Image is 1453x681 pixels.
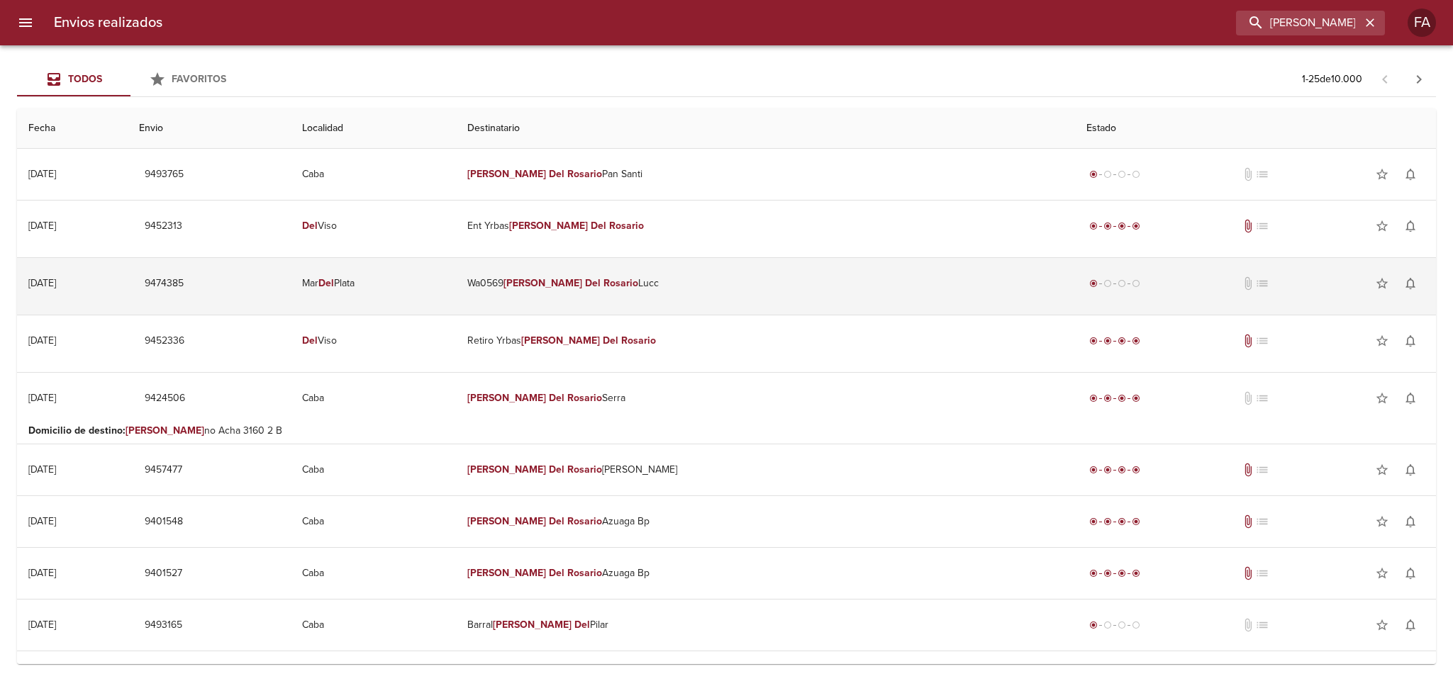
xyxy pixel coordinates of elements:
[1089,517,1098,526] span: radio_button_checked
[28,424,126,437] b: Domicilio de destino :
[1403,514,1418,529] span: notifications_none
[139,271,189,297] button: 9474385
[503,277,582,289] em: [PERSON_NAME]
[549,392,564,404] em: Del
[456,600,1074,651] td: Barral Pilar
[1086,334,1143,348] div: Entregado
[1255,276,1269,291] span: No tiene pedido asociado
[1403,618,1418,632] span: notifications_none
[1375,618,1389,632] span: star_border
[1255,334,1269,348] span: No tiene pedido asociado
[139,561,188,587] button: 9401527
[28,515,56,527] div: [DATE]
[456,315,1074,366] td: Retiro Yrbas
[1375,514,1389,529] span: star_border
[1118,170,1126,179] span: radio_button_unchecked
[1118,517,1126,526] span: radio_button_checked
[145,513,183,531] span: 9401548
[291,373,456,424] td: Caba
[1118,337,1126,345] span: radio_button_checked
[1132,621,1140,629] span: radio_button_unchecked
[54,11,162,34] h6: Envios realizados
[1403,391,1418,405] span: notifications_none
[1103,621,1112,629] span: radio_button_unchecked
[1241,276,1255,291] span: No tiene documentos adjuntos
[456,373,1074,424] td: Serra
[1241,219,1255,233] span: Tiene documentos adjuntos
[609,220,644,232] em: Rosario
[456,496,1074,547] td: Azuaga Bp
[318,277,334,289] em: Del
[1408,9,1436,37] div: FA
[1375,463,1389,477] span: star_border
[467,392,546,404] em: [PERSON_NAME]
[1118,466,1126,474] span: radio_button_checked
[567,463,602,475] em: Rosario
[145,275,184,293] span: 9474385
[1089,466,1098,474] span: radio_button_checked
[549,515,564,527] em: Del
[456,444,1074,495] td: [PERSON_NAME]
[172,73,226,85] span: Favoritos
[1241,391,1255,405] span: No tiene documentos adjuntos
[139,213,188,240] button: 9452313
[139,457,188,483] button: 9457477
[28,463,56,475] div: [DATE]
[139,328,190,354] button: 9452336
[567,392,602,404] em: Rosario
[28,220,56,232] div: [DATE]
[17,108,128,149] th: Fecha
[1368,384,1396,412] button: Agregar a favoritos
[139,385,191,412] button: 9424506
[28,334,56,347] div: [DATE]
[574,619,590,631] em: Del
[1132,466,1140,474] span: radio_button_checked
[603,277,638,289] em: Rosario
[1302,72,1362,86] p: 1 - 25 de 10.000
[1241,566,1255,580] span: Tiene documentos adjuntos
[1103,170,1112,179] span: radio_button_unchecked
[145,332,184,350] span: 9452336
[139,509,189,535] button: 9401548
[1396,212,1425,240] button: Activar notificaciones
[456,258,1074,309] td: Wa0569 Lucc
[1255,391,1269,405] span: No tiene pedido asociado
[467,515,546,527] em: [PERSON_NAME]
[291,496,456,547] td: Caba
[1396,559,1425,587] button: Activar notificaciones
[1368,559,1396,587] button: Agregar a favoritos
[1368,456,1396,484] button: Agregar a favoritos
[1075,108,1436,149] th: Estado
[1375,391,1389,405] span: star_border
[1368,212,1396,240] button: Agregar a favoritos
[145,390,185,407] span: 9424506
[1396,160,1425,188] button: Activar notificaciones
[1103,337,1112,345] span: radio_button_checked
[1089,170,1098,179] span: radio_button_checked
[1396,269,1425,298] button: Activar notificaciones
[585,277,601,289] em: Del
[521,334,600,347] em: [PERSON_NAME]
[28,567,56,579] div: [DATE]
[1132,222,1140,230] span: radio_button_checked
[1255,514,1269,529] span: No tiene pedido asociado
[291,315,456,366] td: Viso
[1103,279,1112,288] span: radio_button_unchecked
[1375,334,1389,348] span: star_border
[1368,507,1396,536] button: Agregar a favoritos
[1086,463,1143,477] div: Entregado
[1241,618,1255,632] span: No tiene documentos adjuntos
[1103,517,1112,526] span: radio_button_checked
[145,166,184,184] span: 9493765
[467,168,546,180] em: [PERSON_NAME]
[1255,618,1269,632] span: No tiene pedido asociado
[1368,72,1402,86] span: Pagina anterior
[621,334,656,347] em: Rosario
[567,515,602,527] em: Rosario
[28,168,56,180] div: [DATE]
[456,201,1074,252] td: Ent Yrbas
[1403,219,1418,233] span: notifications_none
[145,461,182,479] span: 9457477
[1403,167,1418,181] span: notifications_none
[1375,219,1389,233] span: star_border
